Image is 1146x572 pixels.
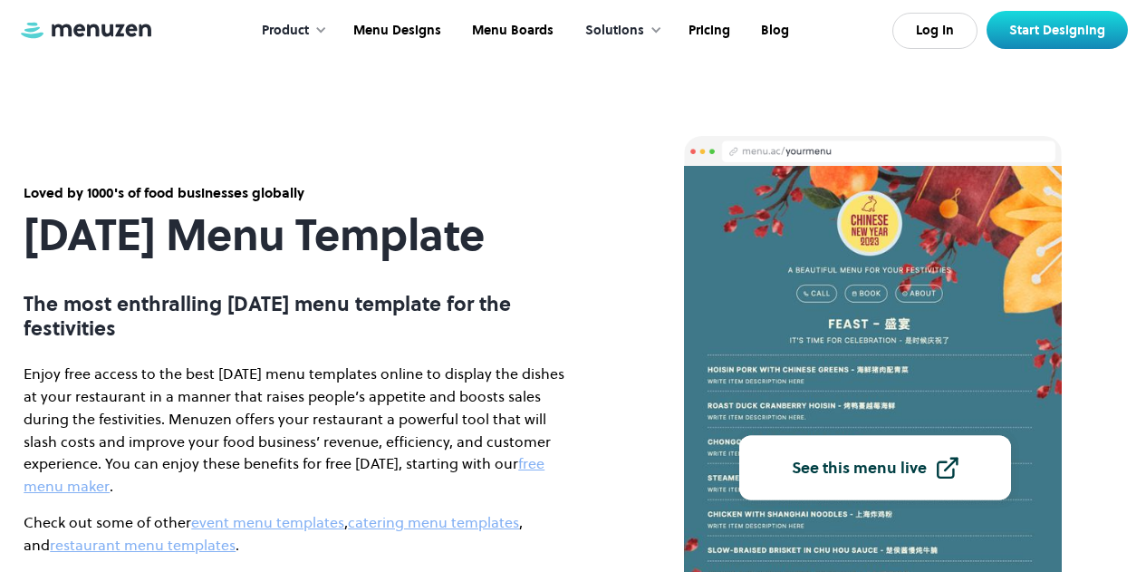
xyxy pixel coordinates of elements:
[567,3,671,59] div: Solutions
[336,3,455,59] a: Menu Designs
[191,512,344,532] a: event menu templates
[24,511,567,557] p: Check out some of other , , and .
[455,3,567,59] a: Menu Boards
[24,363,567,498] p: Enjoy free access to the best [DATE] menu templates online to display the dishes at your restaura...
[739,435,1011,499] a: See this menu live
[24,210,567,260] h1: [DATE] Menu Template
[585,21,644,41] div: Solutions
[987,11,1128,49] a: Start Designing
[244,3,336,59] div: Product
[50,535,236,555] a: restaurant menu templates
[744,3,803,59] a: Blog
[262,21,309,41] div: Product
[24,183,567,203] div: Loved by 1000's of food businesses globally
[24,292,567,340] p: The most enthralling [DATE] menu template for the festivities
[671,3,744,59] a: Pricing
[348,512,519,532] a: catering menu templates
[792,460,927,476] div: See this menu live
[892,13,977,49] a: Log In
